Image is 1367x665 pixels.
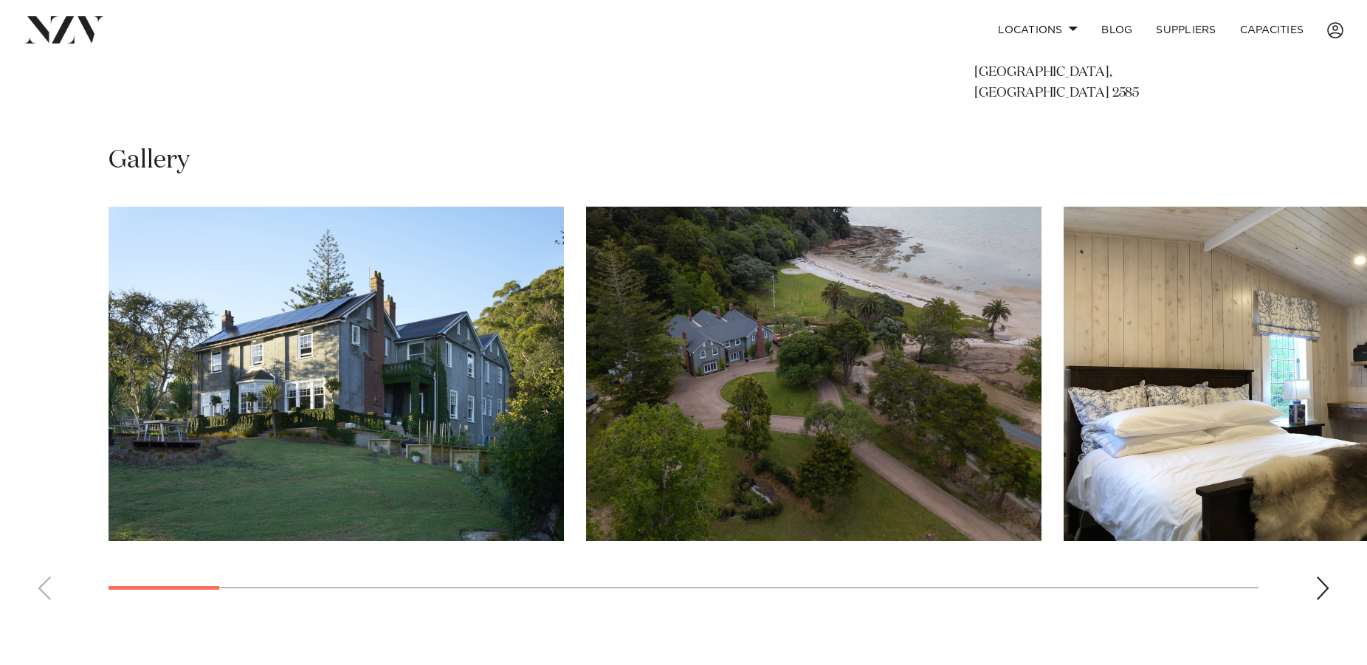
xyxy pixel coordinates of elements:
[974,21,1215,104] p: The [PERSON_NAME] Residence [STREET_ADDRESS] [GEOGRAPHIC_DATA], [GEOGRAPHIC_DATA] 2585
[109,207,564,541] swiper-slide: 1 / 25
[586,207,1041,541] swiper-slide: 2 / 25
[1228,14,1316,46] a: Capacities
[986,14,1089,46] a: Locations
[24,16,104,43] img: nzv-logo.png
[1089,14,1144,46] a: BLOG
[109,144,190,177] h2: Gallery
[1144,14,1227,46] a: SUPPLIERS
